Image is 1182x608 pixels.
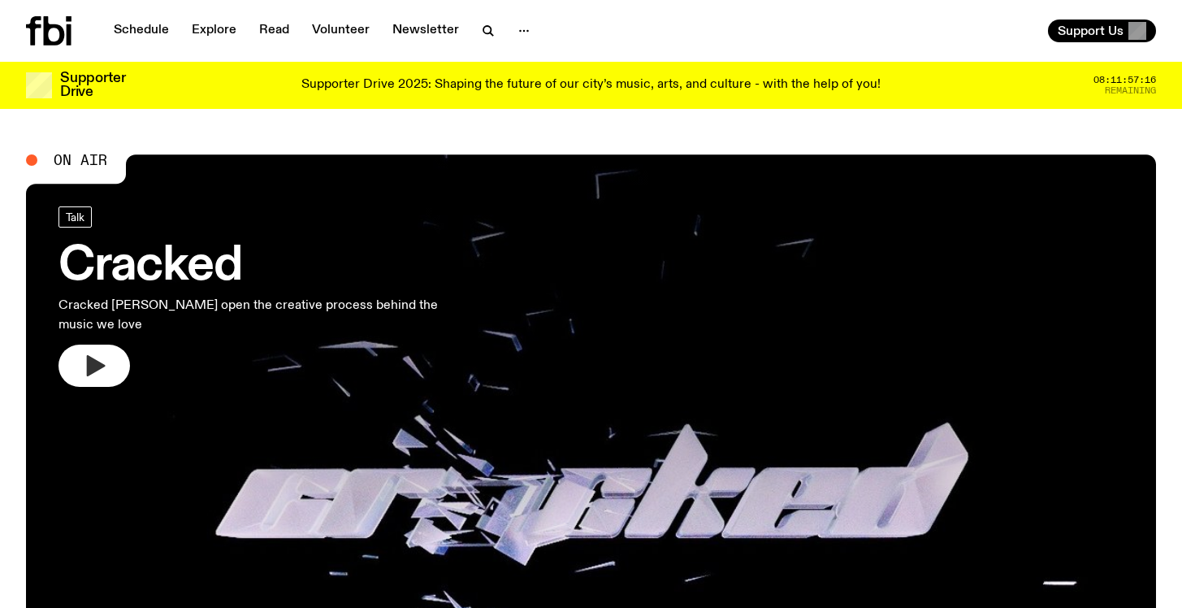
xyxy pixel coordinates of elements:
[1105,86,1156,95] span: Remaining
[301,78,881,93] p: Supporter Drive 2025: Shaping the future of our city’s music, arts, and culture - with the help o...
[58,206,92,228] a: Talk
[60,72,125,99] h3: Supporter Drive
[182,20,246,42] a: Explore
[383,20,469,42] a: Newsletter
[58,296,474,335] p: Cracked [PERSON_NAME] open the creative process behind the music we love
[1093,76,1156,85] span: 08:11:57:16
[249,20,299,42] a: Read
[66,211,84,223] span: Talk
[1058,24,1124,38] span: Support Us
[1048,20,1156,42] button: Support Us
[302,20,379,42] a: Volunteer
[104,20,179,42] a: Schedule
[58,206,474,387] a: CrackedCracked [PERSON_NAME] open the creative process behind the music we love
[54,153,107,167] span: On Air
[58,244,474,289] h3: Cracked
